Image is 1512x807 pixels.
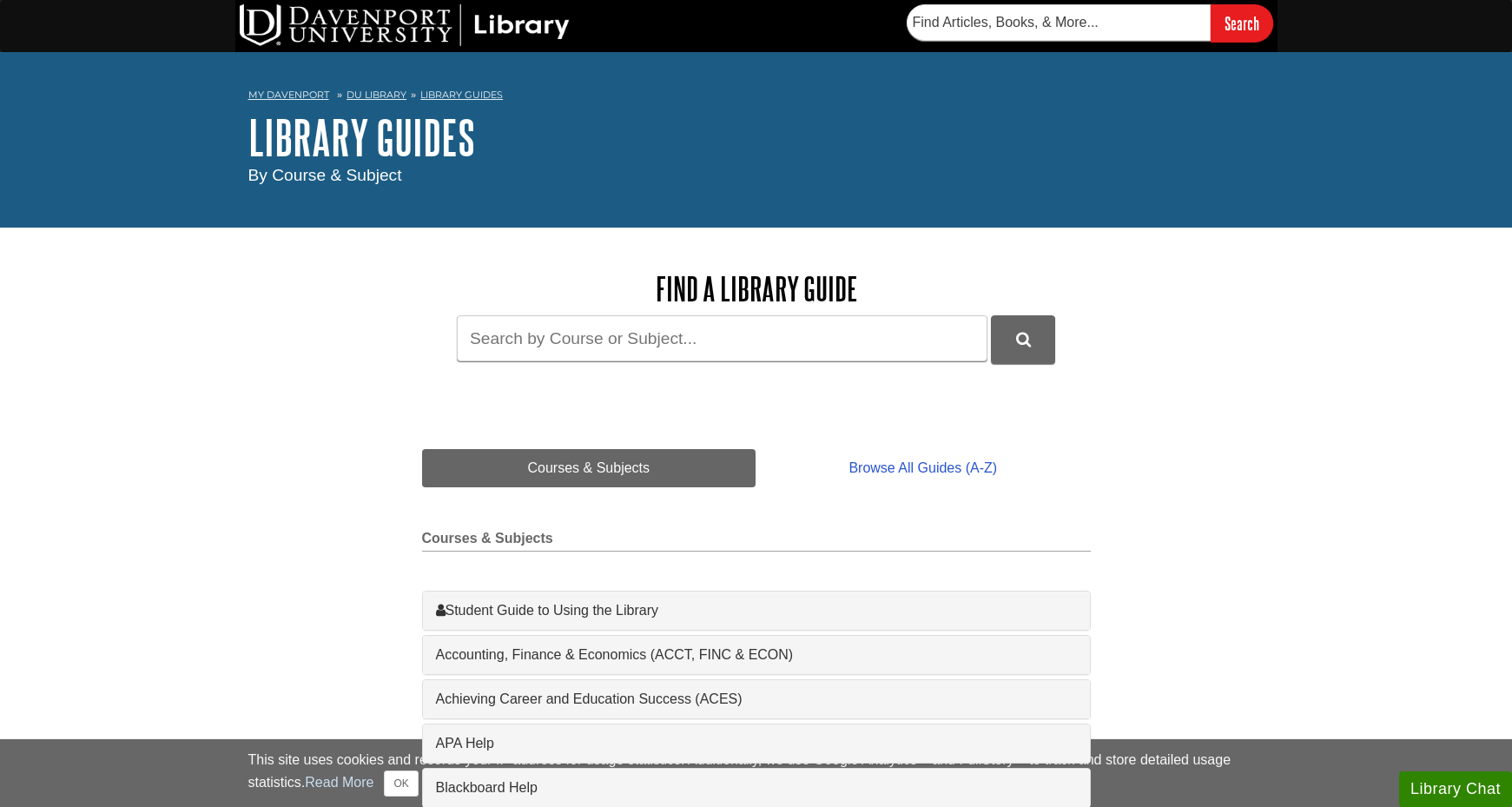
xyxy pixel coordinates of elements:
a: Achieving Career and Education Success (ACES) [436,689,1077,710]
a: Library Guides [420,89,503,101]
a: APA Help [436,733,1077,754]
input: Search [1211,4,1273,42]
a: DU Library [347,89,406,101]
a: Blackboard Help [436,777,1077,798]
i: Search Library Guides [1016,332,1031,347]
a: Read More [305,775,373,790]
button: Library Chat [1399,771,1512,807]
form: Searches DU Library's articles, books, and more [907,4,1273,42]
h2: Find a Library Guide [422,271,1091,307]
a: Student Guide to Using the Library [436,600,1077,621]
a: My Davenport [248,88,329,103]
div: This site uses cookies and records your IP address for usage statistics. Additionally, we use Goo... [248,750,1264,797]
h2: Courses & Subjects [422,531,1091,552]
input: Search by Course or Subject... [457,315,987,361]
a: Browse All Guides (A-Z) [756,449,1090,487]
div: By Course & Subject [248,163,1264,189]
img: DU Library [240,4,570,46]
a: Courses & Subjects [422,449,756,487]
h1: Library Guides [248,111,1264,163]
a: Accounting, Finance & Economics (ACCT, FINC & ECON) [436,645,1077,665]
nav: breadcrumb [248,83,1264,111]
button: Close [384,771,418,797]
input: Find Articles, Books, & More... [907,4,1211,41]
